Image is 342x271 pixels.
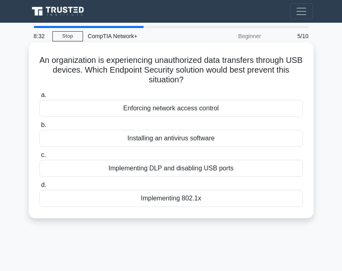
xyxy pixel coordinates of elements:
div: CompTIA Network+ [83,28,195,44]
div: Implementing 802.1x [39,190,303,207]
div: 5/10 [266,28,314,44]
div: Installing an antivirus software [39,130,303,147]
div: Beginner [195,28,266,44]
a: Stop [52,31,83,41]
h5: An organization is experiencing unauthorized data transfers through USB devices. Which Endpoint S... [39,55,304,85]
span: d. [41,181,46,188]
span: a. [41,91,46,98]
button: Toggle navigation [290,3,313,19]
div: Implementing DLP and disabling USB ports [39,160,303,177]
span: c. [41,151,46,158]
div: 8:32 [29,28,52,44]
div: Enforcing network access control [39,100,303,117]
span: b. [41,121,46,128]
